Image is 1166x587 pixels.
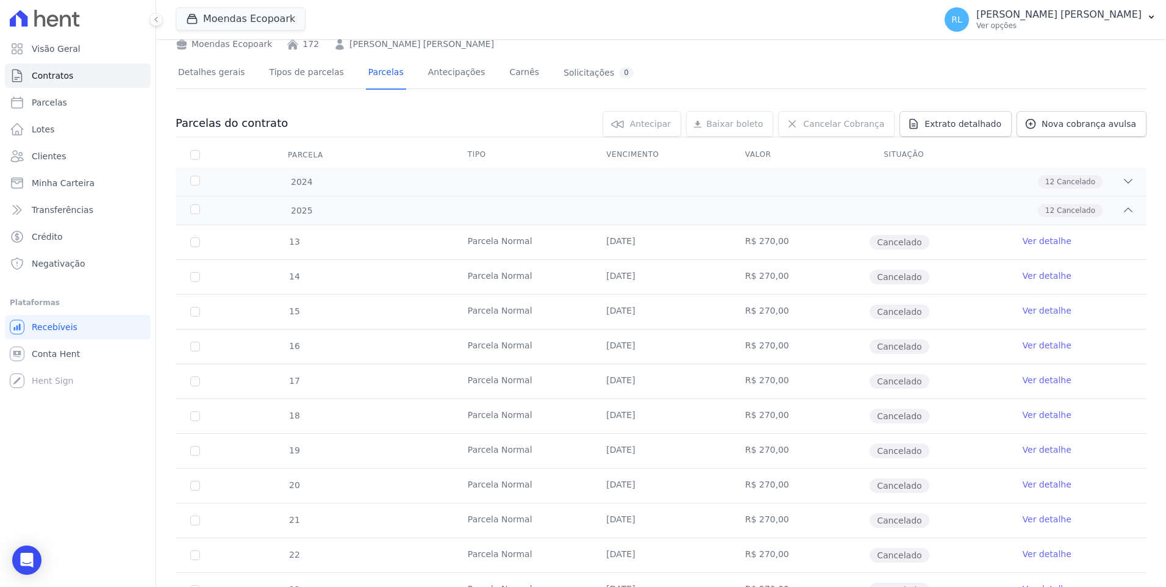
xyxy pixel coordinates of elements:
input: Só é possível selecionar pagamentos em aberto [190,516,200,525]
span: Minha Carteira [32,177,95,189]
td: [DATE] [592,399,730,433]
td: R$ 270,00 [731,503,869,538]
span: Lotes [32,123,55,135]
a: [PERSON_NAME] [PERSON_NAME] [349,38,494,51]
a: Lotes [5,117,151,142]
a: Ver detalhe [1023,270,1071,282]
span: 15 [288,306,300,316]
a: Conta Hent [5,342,151,366]
span: 19 [288,445,300,455]
td: R$ 270,00 [731,295,869,329]
td: [DATE] [592,330,730,364]
span: Cancelado [870,444,929,458]
td: [DATE] [592,295,730,329]
td: R$ 270,00 [731,434,869,468]
button: RL [PERSON_NAME] [PERSON_NAME] Ver opções [935,2,1166,37]
input: Só é possível selecionar pagamentos em aberto [190,342,200,351]
span: 20 [288,480,300,490]
a: Ver detalhe [1023,235,1071,247]
p: Ver opções [976,21,1142,31]
td: Parcela Normal [453,503,592,538]
td: Parcela Normal [453,434,592,468]
a: Extrato detalhado [900,111,1012,137]
a: Ver detalhe [1023,409,1071,421]
a: Ver detalhe [1023,339,1071,351]
td: Parcela Normal [453,469,592,503]
span: Recebíveis [32,321,77,333]
a: Visão Geral [5,37,151,61]
div: Moendas Ecopoark [176,38,272,51]
a: Negativação [5,251,151,276]
th: Situação [869,142,1007,168]
th: Tipo [453,142,592,168]
div: Open Intercom Messenger [12,546,41,575]
input: Só é possível selecionar pagamentos em aberto [190,376,200,386]
span: 17 [288,376,300,386]
a: Parcelas [366,57,406,90]
a: Detalhes gerais [176,57,248,90]
a: Ver detalhe [1023,304,1071,317]
a: Parcelas [5,90,151,115]
span: 22 [288,550,300,560]
a: Antecipações [426,57,488,90]
td: Parcela Normal [453,538,592,572]
td: R$ 270,00 [731,538,869,572]
td: R$ 270,00 [731,364,869,398]
span: Conta Hent [32,348,80,360]
td: [DATE] [592,503,730,538]
td: Parcela Normal [453,225,592,259]
input: Só é possível selecionar pagamentos em aberto [190,550,200,560]
td: Parcela Normal [453,364,592,398]
div: Plataformas [10,295,146,310]
a: Ver detalhe [1023,513,1071,525]
span: Crédito [32,231,63,243]
input: Só é possível selecionar pagamentos em aberto [190,237,200,247]
span: Cancelado [870,374,929,389]
td: R$ 270,00 [731,469,869,503]
span: Nova cobrança avulsa [1042,118,1136,130]
td: Parcela Normal [453,399,592,433]
a: Transferências [5,198,151,222]
a: Contratos [5,63,151,88]
span: 12 [1045,205,1054,216]
span: Extrato detalhado [925,118,1001,130]
span: Cancelado [1057,176,1095,187]
span: RL [951,15,962,24]
input: Só é possível selecionar pagamentos em aberto [190,446,200,456]
span: Clientes [32,150,66,162]
span: 13 [288,237,300,247]
a: Ver detalhe [1023,374,1071,386]
div: Solicitações [563,67,634,79]
td: Parcela Normal [453,330,592,364]
td: Parcela Normal [453,295,592,329]
span: Cancelado [870,304,929,319]
a: Solicitações0 [561,57,636,90]
span: Cancelado [870,270,929,284]
input: Só é possível selecionar pagamentos em aberto [190,481,200,491]
span: Negativação [32,257,85,270]
p: [PERSON_NAME] [PERSON_NAME] [976,9,1142,21]
th: Valor [731,142,869,168]
a: Tipos de parcelas [267,57,346,90]
td: R$ 270,00 [731,399,869,433]
a: Crédito [5,225,151,249]
a: Clientes [5,144,151,168]
span: 14 [288,272,300,281]
span: 16 [288,341,300,351]
input: Só é possível selecionar pagamentos em aberto [190,272,200,282]
span: 12 [1045,176,1054,187]
th: Vencimento [592,142,730,168]
td: [DATE] [592,434,730,468]
span: Cancelado [870,409,929,423]
input: Só é possível selecionar pagamentos em aberto [190,307,200,317]
a: Nova cobrança avulsa [1017,111,1146,137]
td: [DATE] [592,469,730,503]
input: Só é possível selecionar pagamentos em aberto [190,411,200,421]
td: R$ 270,00 [731,260,869,294]
a: Recebíveis [5,315,151,339]
div: Parcela [273,143,338,167]
h3: Parcelas do contrato [176,116,288,131]
span: Cancelado [870,548,929,563]
a: Ver detalhe [1023,548,1071,560]
a: Ver detalhe [1023,444,1071,456]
